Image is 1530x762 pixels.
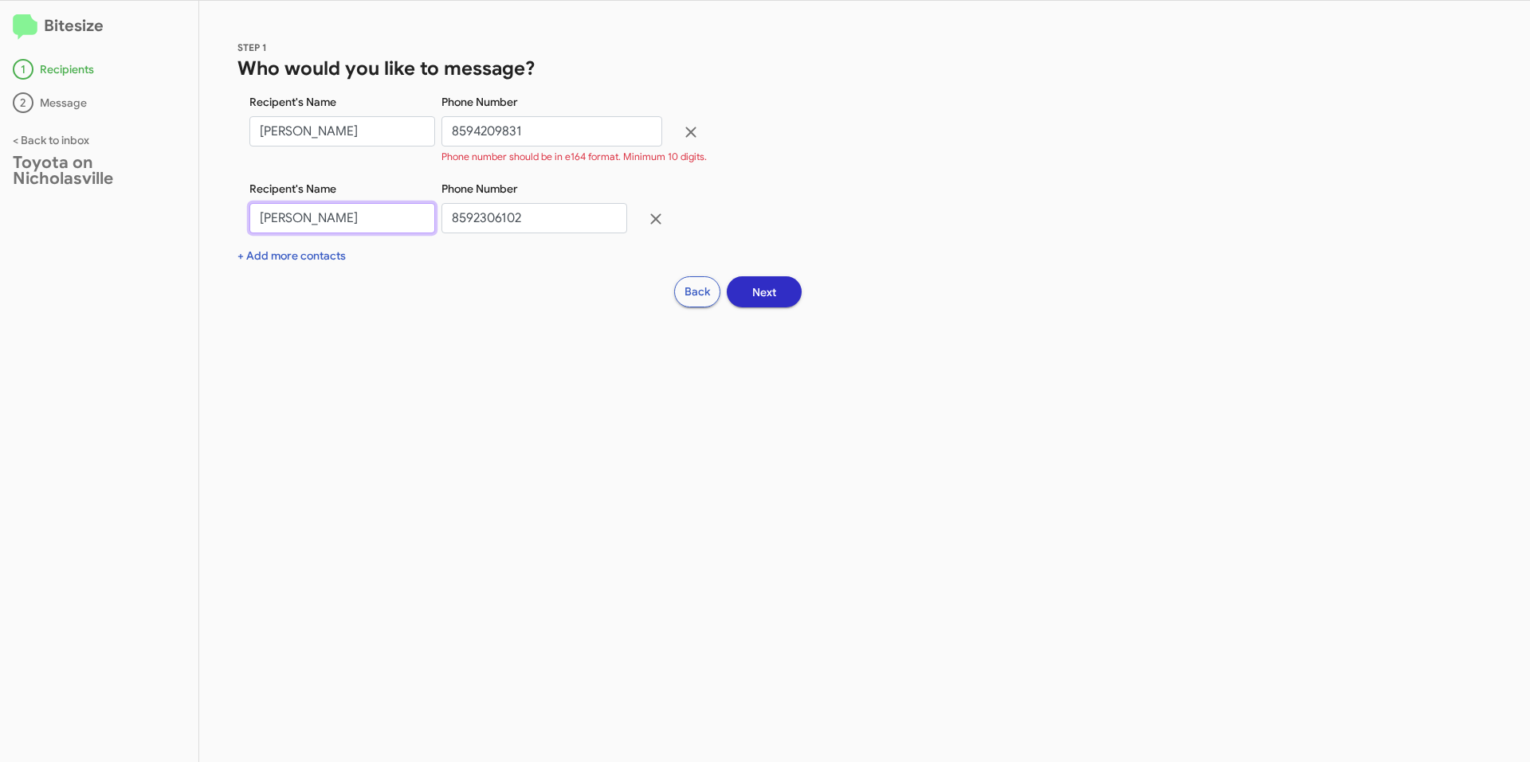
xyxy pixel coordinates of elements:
[237,248,1492,264] div: + Add more contacts
[13,14,186,40] h2: Bitesize
[441,94,518,110] label: Phone Number
[13,133,89,147] a: < Back to inbox
[249,116,435,147] input: Enter name
[13,59,33,80] div: 1
[441,203,627,233] input: Enter Phone
[237,56,1492,81] h1: Who would you like to message?
[13,14,37,40] img: logo-minimal.svg
[237,41,267,53] span: STEP 1
[441,181,518,197] label: Phone Number
[441,150,707,163] small: Phone number should be in e164 format. Minimum 10 digits.
[249,203,435,233] input: Enter name
[13,59,186,80] div: Recipients
[752,278,776,307] span: Next
[13,92,186,113] div: Message
[674,276,720,307] button: Back
[249,94,336,110] label: Recipent's Name
[727,276,802,307] button: Next
[13,154,186,186] div: Toyota on Nicholasville
[441,116,662,147] input: Enter Phone
[13,92,33,113] div: 2
[249,181,336,197] label: Recipent's Name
